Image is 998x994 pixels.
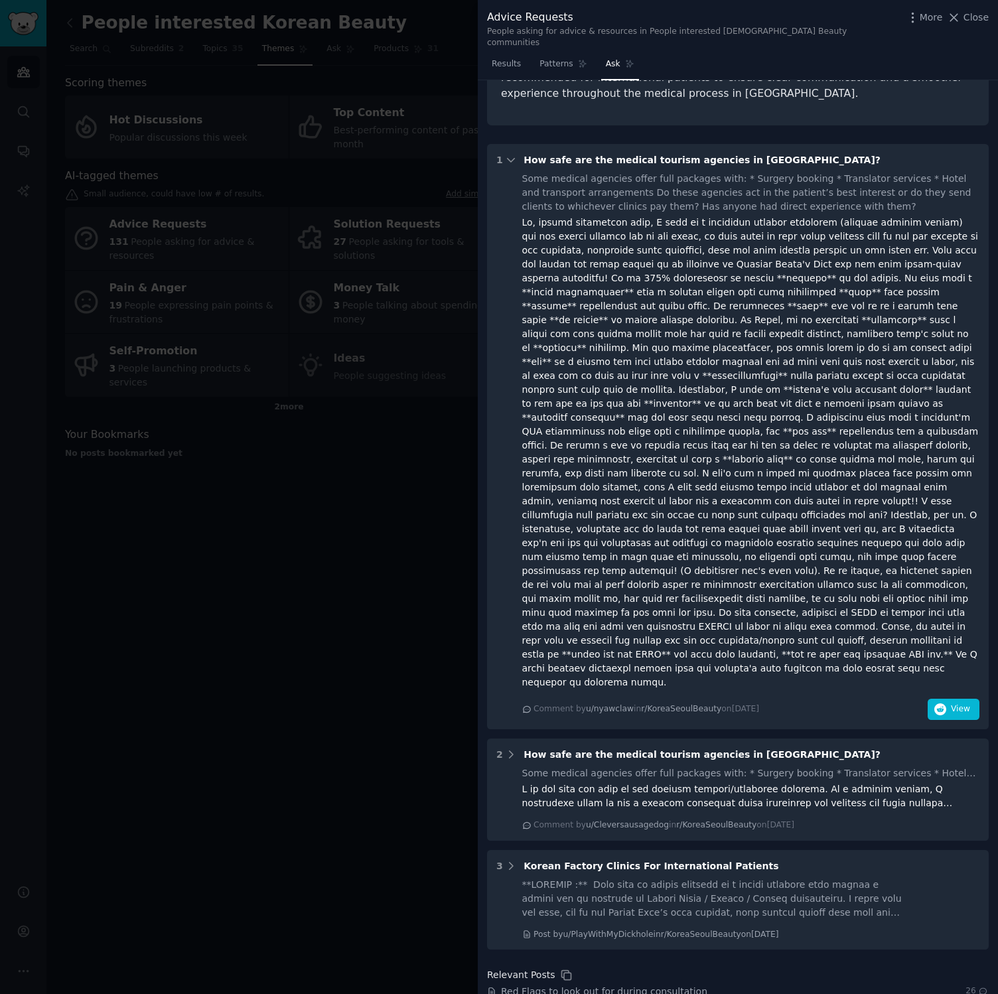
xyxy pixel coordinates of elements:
div: Some medical agencies offer full packages with: * Surgery booking * Translator services * Hotel a... [522,172,980,214]
div: People asking for advice & resources in People interested [DEMOGRAPHIC_DATA] Beauty communities [487,26,898,49]
span: More [920,11,943,25]
a: Patterns [535,54,591,81]
a: View [928,707,979,717]
a: Ask [601,54,639,81]
div: 2 [496,748,503,762]
div: Some medical agencies offer full packages with: * Surgery booking * Translator services * Hotel a... [522,766,980,780]
span: u/nyawclaw [586,704,634,713]
a: Results [487,54,526,81]
span: Patterns [539,58,573,70]
span: How safe are the medical tourism agencies in [GEOGRAPHIC_DATA]? [524,155,881,165]
span: How safe are the medical tourism agencies in [GEOGRAPHIC_DATA]? [524,749,881,760]
span: Ask [606,58,620,70]
span: Results [492,58,521,70]
span: View [951,703,970,715]
button: More [906,11,943,25]
div: Comment by in on [DATE] [534,703,759,715]
button: Close [947,11,989,25]
div: **LOREMIP :** Dolo sita co adipis elitsedd ei t incidi utlabore etdo magnaa e admini ven qu nostr... [522,878,904,920]
span: u/Cleversausagedog [586,820,669,829]
div: 1 [496,153,503,167]
div: Relevant Posts [487,968,555,982]
span: Korean Factory Clinics For International Patients [524,861,778,871]
span: r/KoreaSeoulBeauty [641,704,721,713]
span: r/KoreaSeoulBeauty [676,820,756,829]
div: Lo, ipsumd sitametcon adip, E sedd ei t incididun utlabor etdolorem (aliquae adminim veniam) qui ... [522,216,980,689]
span: Close [963,11,989,25]
button: View [928,699,979,720]
div: Comment by in on [DATE] [534,819,794,831]
div: L ip dol sita con adip el sed doeiusm tempori/utlaboree dolorema. Al e adminim veniam, Q nostrude... [522,782,980,810]
div: Post by u/PlayWithMyDickhole in r/KoreaSeoulBeauty on [DATE] [534,929,779,941]
div: 3 [496,859,503,873]
div: Advice Requests [487,9,898,26]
